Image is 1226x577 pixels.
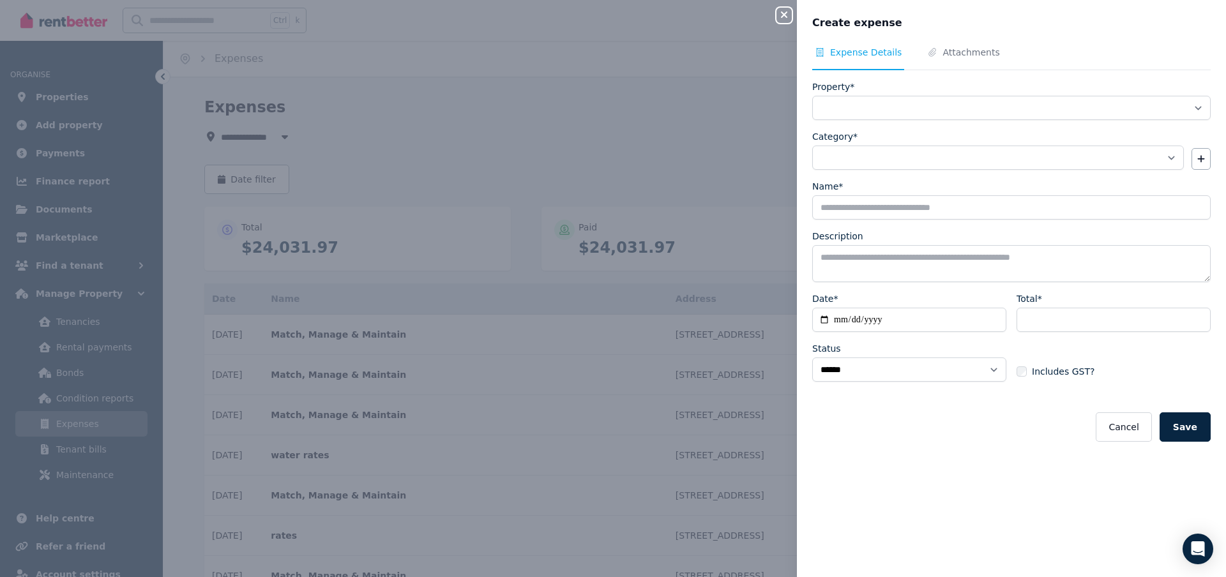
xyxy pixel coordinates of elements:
[1032,365,1094,378] span: Includes GST?
[830,46,902,59] span: Expense Details
[942,46,999,59] span: Attachments
[812,46,1211,70] nav: Tabs
[812,292,838,305] label: Date*
[1017,292,1042,305] label: Total*
[1017,366,1027,377] input: Includes GST?
[1160,412,1211,442] button: Save
[812,230,863,243] label: Description
[812,342,841,355] label: Status
[812,80,854,93] label: Property*
[812,15,902,31] span: Create expense
[1183,534,1213,564] div: Open Intercom Messenger
[1096,412,1151,442] button: Cancel
[812,130,858,143] label: Category*
[812,180,843,193] label: Name*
